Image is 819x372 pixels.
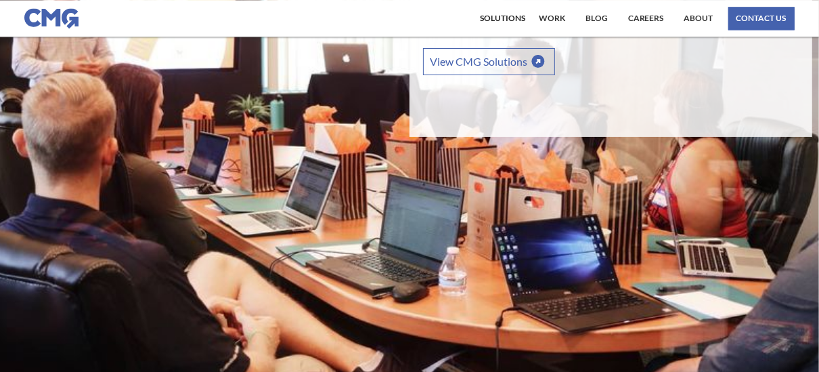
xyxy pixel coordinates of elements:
a: View CMG Solutions [423,48,555,75]
a: work [535,7,569,30]
a: Careers [625,7,667,30]
a: BLOG [582,7,611,30]
div: Contact us [736,14,787,22]
div: Solutions [480,14,525,22]
a: About [681,7,717,30]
